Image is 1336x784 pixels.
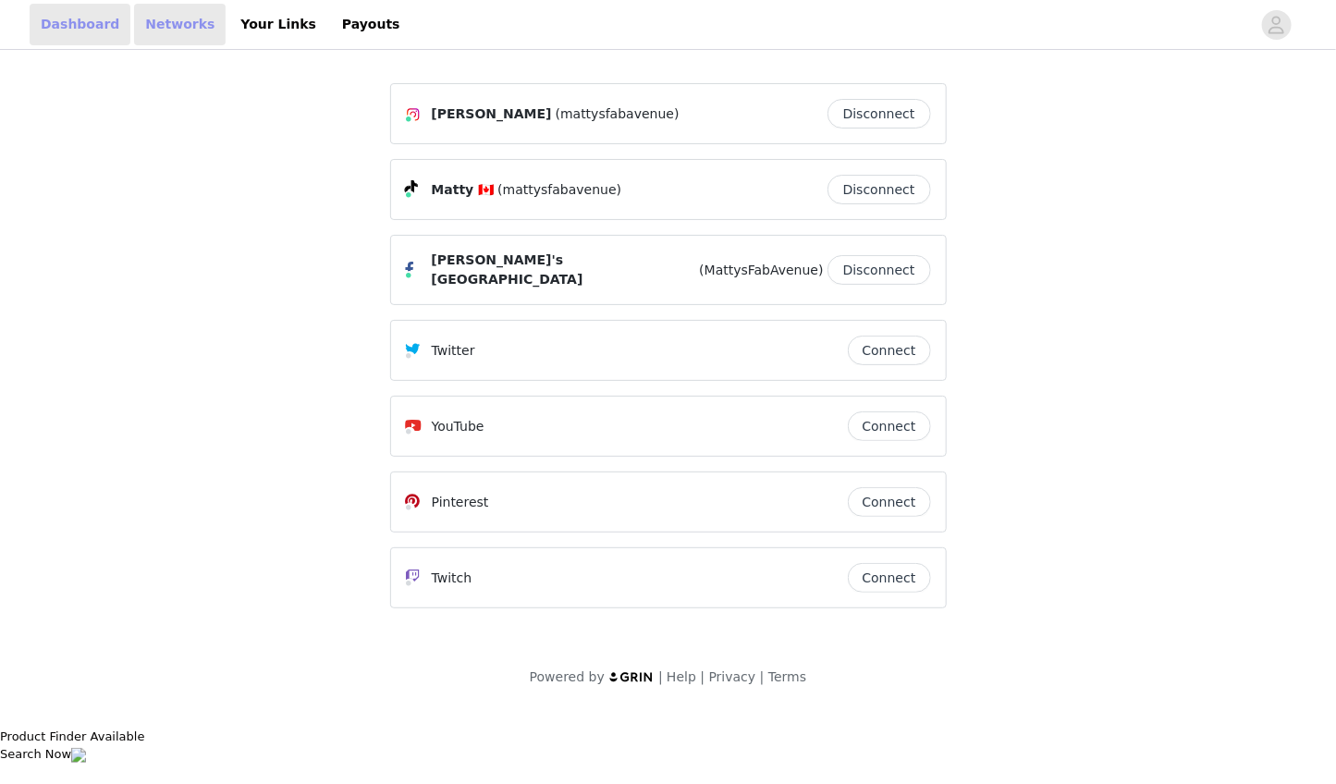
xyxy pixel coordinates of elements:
p: Pinterest [432,493,489,512]
a: Payouts [331,4,411,45]
button: Disconnect [827,175,931,204]
span: | [700,669,705,684]
a: Privacy [709,669,756,684]
span: (MattysFabAvenue) [699,261,823,280]
a: Dashboard [30,4,130,45]
a: Networks [134,4,226,45]
a: Help [667,669,696,684]
button: Connect [848,411,931,441]
button: Connect [848,336,931,365]
a: Terms [768,669,806,684]
button: Disconnect [827,255,931,285]
span: (mattysfabavenue) [497,180,621,200]
button: Connect [848,563,931,593]
span: [PERSON_NAME] [432,104,552,124]
span: Matty 🇨🇦 [432,180,495,200]
img: awin-product-finder-preview-body-arrow-right-black.png [71,748,86,763]
p: Twitch [432,569,472,588]
button: Connect [848,487,931,517]
p: Twitter [432,341,475,361]
img: Instagram Icon [406,107,421,122]
span: | [658,669,663,684]
button: Disconnect [827,99,931,129]
span: Powered by [530,669,605,684]
span: | [760,669,765,684]
img: logo [608,671,655,683]
span: (mattysfabavenue) [556,104,680,124]
div: avatar [1268,10,1285,40]
a: Your Links [229,4,327,45]
p: YouTube [432,417,484,436]
span: [PERSON_NAME]'s [GEOGRAPHIC_DATA] [432,251,696,289]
